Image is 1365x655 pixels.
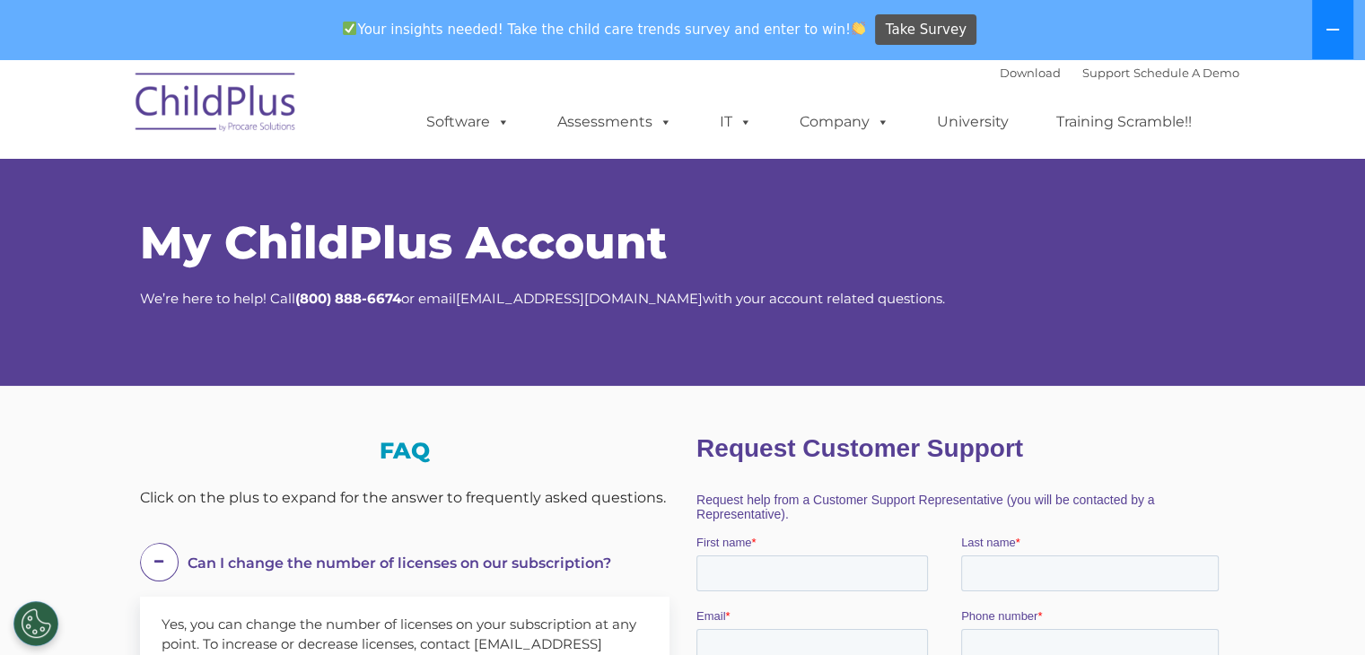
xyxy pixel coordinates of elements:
[265,118,319,132] span: Last name
[919,104,1027,140] a: University
[1082,65,1130,80] a: Support
[1133,65,1239,80] a: Schedule A Demo
[127,60,306,150] img: ChildPlus by Procare Solutions
[782,104,907,140] a: Company
[140,290,945,307] span: We’re here to help! Call or email with your account related questions.
[300,290,401,307] strong: 800) 888-6674
[539,104,690,140] a: Assessments
[188,555,611,572] span: Can I change the number of licenses on our subscription?
[343,22,356,35] img: ✅
[13,601,58,646] button: Cookies Settings
[875,14,976,46] a: Take Survey
[702,104,770,140] a: IT
[1000,65,1239,80] font: |
[336,12,873,47] span: Your insights needed! Take the child care trends survey and enter to win!
[265,192,341,205] span: Phone number
[886,14,967,46] span: Take Survey
[408,104,528,140] a: Software
[140,440,669,462] h3: FAQ
[140,485,669,511] div: Click on the plus to expand for the answer to frequently asked questions.
[1038,104,1210,140] a: Training Scramble!!
[1000,65,1061,80] a: Download
[295,290,300,307] strong: (
[140,215,667,270] span: My ChildPlus Account
[456,290,703,307] a: [EMAIL_ADDRESS][DOMAIN_NAME]
[852,22,865,35] img: 👏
